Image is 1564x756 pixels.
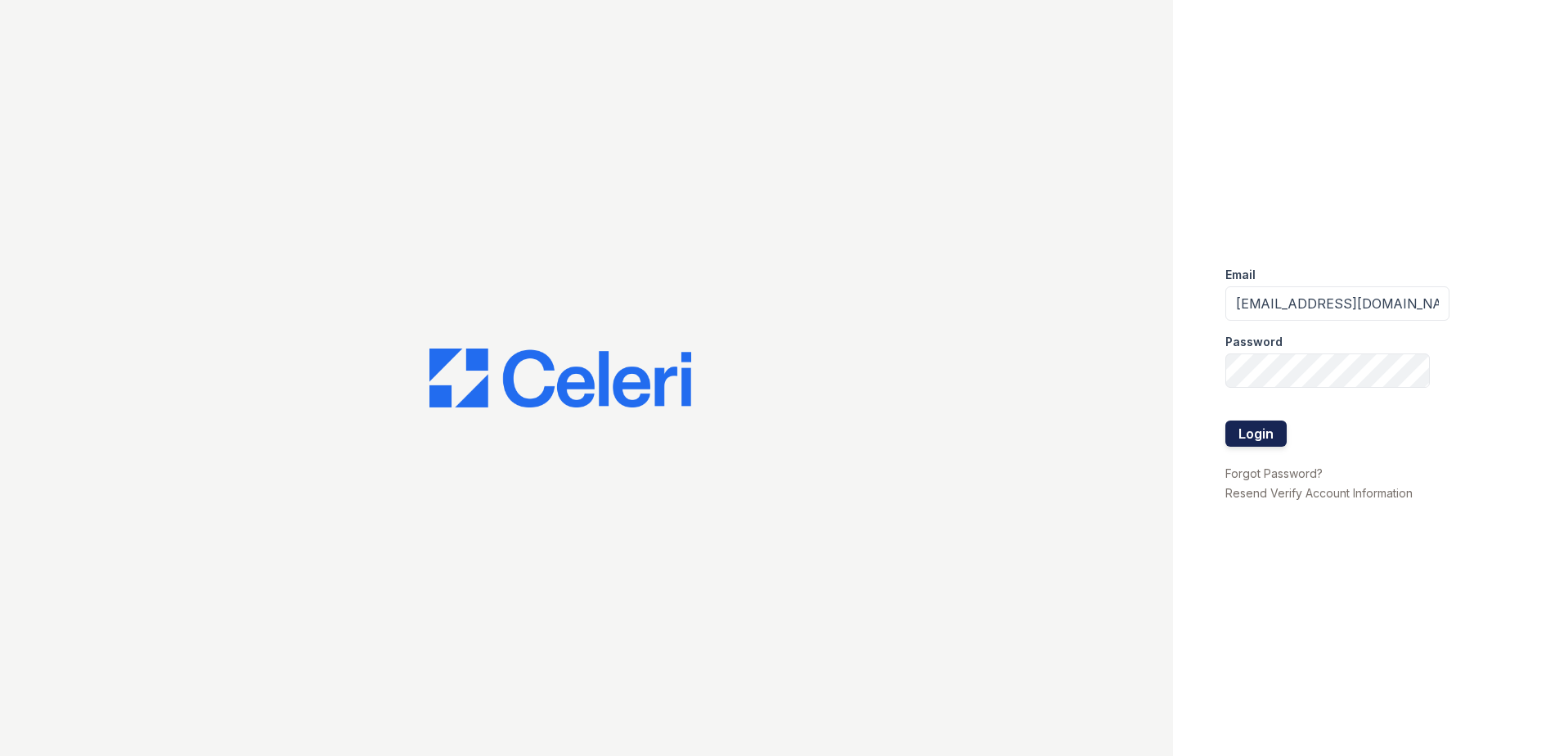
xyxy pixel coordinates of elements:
[1225,466,1323,480] a: Forgot Password?
[429,349,691,407] img: CE_Logo_Blue-a8612792a0a2168367f1c8372b55b34899dd931a85d93a1a3d3e32e68fde9ad4.png
[1225,486,1413,500] a: Resend Verify Account Information
[1225,267,1256,283] label: Email
[1225,334,1283,350] label: Password
[1225,421,1287,447] button: Login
